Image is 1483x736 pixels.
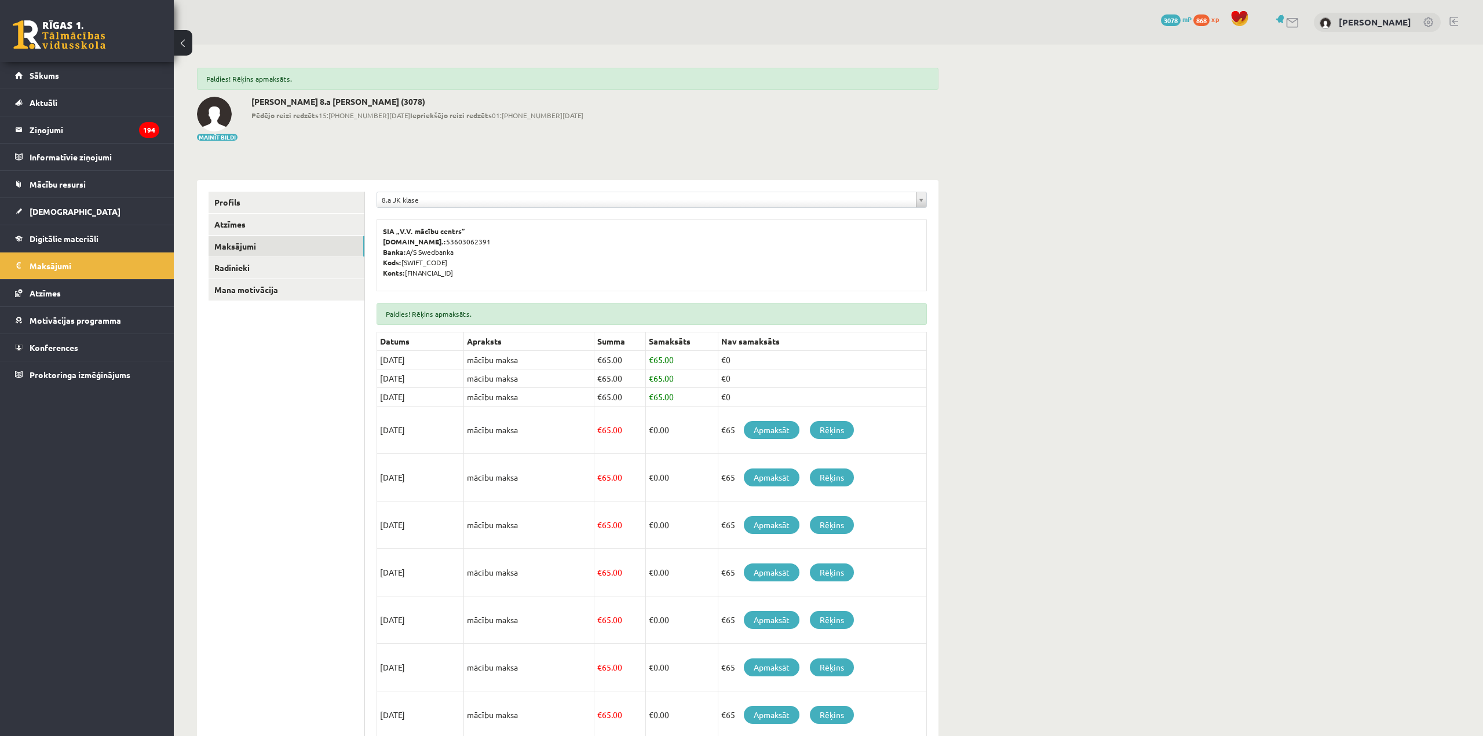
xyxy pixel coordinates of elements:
[810,563,854,581] a: Rēķins
[744,706,799,724] a: Apmaksāt
[718,454,926,501] td: €65
[30,315,121,325] span: Motivācijas programma
[594,388,646,407] td: 65.00
[649,373,653,383] span: €
[1193,14,1225,24] a: 868 xp
[597,391,602,402] span: €
[15,307,159,334] a: Motivācijas programma
[197,134,238,141] button: Mainīt bildi
[1339,16,1411,28] a: [PERSON_NAME]
[209,192,364,213] a: Profils
[594,596,646,644] td: 65.00
[718,332,926,351] th: Nav samaksāts
[377,192,926,207] a: 8.a JK klase
[464,388,594,407] td: mācību maksa
[744,421,799,439] a: Apmaksāt
[464,501,594,549] td: mācību maksa
[645,369,718,388] td: 65.00
[594,454,646,501] td: 65.00
[383,226,921,278] p: 53603062391 A/S Swedbanka [SWIFT_CODE] [FINANCIAL_ID]
[377,549,464,596] td: [DATE]
[810,611,854,629] a: Rēķins
[15,225,159,252] a: Digitālie materiāli
[15,89,159,116] a: Aktuāli
[464,351,594,369] td: mācību maksa
[597,424,602,435] span: €
[464,407,594,454] td: mācību maksa
[744,658,799,676] a: Apmaksāt
[594,644,646,691] td: 65.00
[377,369,464,388] td: [DATE]
[718,369,926,388] td: €0
[718,388,926,407] td: €0
[1182,14,1192,24] span: mP
[30,369,130,380] span: Proktoringa izmēģinājums
[645,596,718,644] td: 0.00
[15,252,159,279] a: Maksājumi
[718,351,926,369] td: €0
[209,236,364,257] a: Maksājumi
[464,644,594,691] td: mācību maksa
[597,373,602,383] span: €
[594,549,646,596] td: 65.00
[251,97,583,107] h2: [PERSON_NAME] 8.a [PERSON_NAME] (3078)
[13,20,105,49] a: Rīgas 1. Tālmācības vidusskola
[645,388,718,407] td: 65.00
[645,351,718,369] td: 65.00
[15,116,159,143] a: Ziņojumi194
[30,144,159,170] legend: Informatīvie ziņojumi
[383,226,466,236] b: SIA „V.V. mācību centrs”
[209,279,364,301] a: Mana motivācija
[15,280,159,306] a: Atzīmes
[1193,14,1210,26] span: 868
[209,214,364,235] a: Atzīmes
[645,549,718,596] td: 0.00
[649,709,653,720] span: €
[810,658,854,676] a: Rēķins
[1161,14,1181,26] span: 3078
[645,454,718,501] td: 0.00
[810,421,854,439] a: Rēķins
[649,472,653,482] span: €
[15,198,159,225] a: [DEMOGRAPHIC_DATA]
[597,709,602,720] span: €
[744,611,799,629] a: Apmaksāt
[377,407,464,454] td: [DATE]
[377,454,464,501] td: [DATE]
[197,97,232,131] img: Daniils Gajevskis
[597,472,602,482] span: €
[594,351,646,369] td: 65.00
[649,424,653,435] span: €
[718,596,926,644] td: €65
[718,407,926,454] td: €65
[377,596,464,644] td: [DATE]
[410,111,492,120] b: Iepriekšējo reizi redzēts
[15,361,159,388] a: Proktoringa izmēģinājums
[30,70,59,80] span: Sākums
[744,516,799,534] a: Apmaksāt
[464,596,594,644] td: mācību maksa
[251,111,319,120] b: Pēdējo reizi redzēts
[649,614,653,625] span: €
[645,332,718,351] th: Samaksāts
[645,501,718,549] td: 0.00
[810,468,854,486] a: Rēķins
[597,662,602,672] span: €
[645,644,718,691] td: 0.00
[594,332,646,351] th: Summa
[649,354,653,365] span: €
[139,122,159,138] i: 194
[30,179,86,189] span: Mācību resursi
[377,351,464,369] td: [DATE]
[597,519,602,530] span: €
[15,144,159,170] a: Informatīvie ziņojumi
[1161,14,1192,24] a: 3078 mP
[30,252,159,279] legend: Maksājumi
[718,549,926,596] td: €65
[383,268,405,277] b: Konts:
[744,468,799,486] a: Apmaksāt
[251,110,583,120] span: 15:[PHONE_NUMBER][DATE] 01:[PHONE_NUMBER][DATE]
[597,354,602,365] span: €
[1320,17,1331,29] img: Daniils Gajevskis
[383,258,401,267] b: Kods:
